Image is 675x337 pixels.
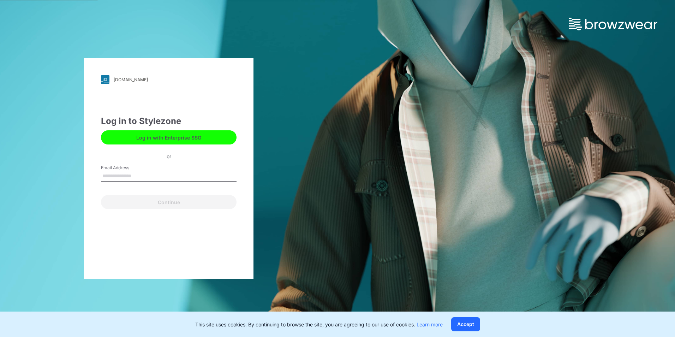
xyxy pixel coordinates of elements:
div: Log in to Stylezone [101,115,237,128]
label: Email Address [101,165,150,171]
img: browzwear-logo.73288ffb.svg [569,18,657,30]
div: [DOMAIN_NAME] [114,77,148,82]
button: Accept [451,317,480,331]
a: [DOMAIN_NAME] [101,75,237,84]
a: Learn more [417,321,443,327]
p: This site uses cookies. By continuing to browse the site, you are agreeing to our use of cookies. [195,321,443,328]
button: Log in with Enterprise SSO [101,130,237,144]
div: or [161,152,177,160]
img: svg+xml;base64,PHN2ZyB3aWR0aD0iMjgiIGhlaWdodD0iMjgiIHZpZXdCb3g9IjAgMCAyOCAyOCIgZmlsbD0ibm9uZSIgeG... [101,75,109,84]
